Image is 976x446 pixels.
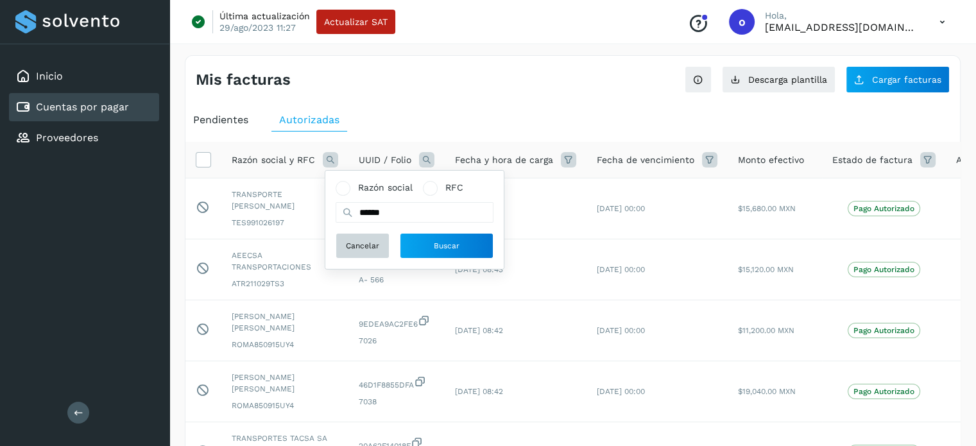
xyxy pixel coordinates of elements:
[359,274,434,286] span: A- 566
[36,132,98,144] a: Proveedores
[232,189,338,212] span: TRANSPORTE [PERSON_NAME]
[846,66,950,93] button: Cargar facturas
[597,153,694,167] span: Fecha de vencimiento
[748,75,827,84] span: Descarga plantilla
[738,265,794,274] span: $15,120.00 MXN
[359,375,434,391] span: 46D1F8855DFA
[455,265,503,274] span: [DATE] 08:43
[738,387,796,396] span: $19,040.00 MXN
[232,278,338,289] span: ATR211029TS3
[9,93,159,121] div: Cuentas por pagar
[359,396,434,407] span: 7038
[324,17,388,26] span: Actualizar SAT
[36,101,129,113] a: Cuentas por pagar
[597,204,645,213] span: [DATE] 00:00
[765,10,919,21] p: Hola,
[853,204,914,213] p: Pago Autorizado
[359,153,411,167] span: UUID / Folio
[232,311,338,334] span: [PERSON_NAME] [PERSON_NAME]
[359,314,434,330] span: 9EDEA9AC2FE6
[279,114,339,126] span: Autorizadas
[232,372,338,395] span: [PERSON_NAME] [PERSON_NAME]
[219,22,296,33] p: 29/ago/2023 11:27
[232,339,338,350] span: ROMA850915UY4
[9,62,159,90] div: Inicio
[853,387,914,396] p: Pago Autorizado
[765,21,919,33] p: orlando@rfllogistics.com.mx
[597,326,645,335] span: [DATE] 00:00
[232,217,338,228] span: TES991026197
[738,204,796,213] span: $15,680.00 MXN
[193,114,248,126] span: Pendientes
[832,153,912,167] span: Estado de factura
[455,153,553,167] span: Fecha y hora de carga
[455,326,503,335] span: [DATE] 08:42
[196,71,291,89] h4: Mis facturas
[738,153,804,167] span: Monto efectivo
[722,66,835,93] button: Descarga plantilla
[872,75,941,84] span: Cargar facturas
[232,153,315,167] span: Razón social y RFC
[9,124,159,152] div: Proveedores
[853,265,914,274] p: Pago Autorizado
[597,265,645,274] span: [DATE] 00:00
[232,400,338,411] span: ROMA850915UY4
[597,387,645,396] span: [DATE] 00:00
[359,335,434,347] span: 7026
[853,326,914,335] p: Pago Autorizado
[219,10,310,22] p: Última actualización
[738,326,794,335] span: $11,200.00 MXN
[455,387,503,396] span: [DATE] 08:42
[232,250,338,273] span: AEECSA TRANSPORTACIONES
[316,10,395,34] button: Actualizar SAT
[36,70,63,82] a: Inicio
